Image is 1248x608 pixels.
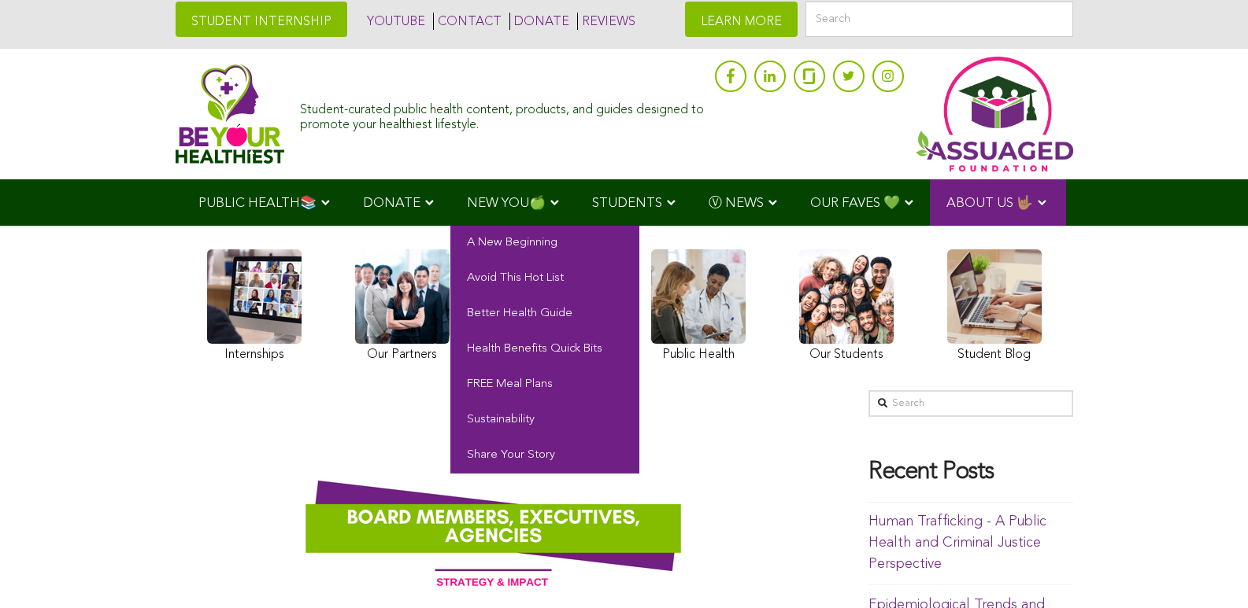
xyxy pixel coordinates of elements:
[685,2,798,37] a: LEARN MORE
[450,226,639,261] a: A New Beginning
[450,438,639,474] a: Share Your Story
[509,13,569,30] a: DONATE
[709,197,764,210] span: Ⓥ NEWS
[868,390,1073,417] input: Search
[592,197,662,210] span: STUDENTS
[363,13,425,30] a: YOUTUBE
[176,179,1073,226] div: Navigation Menu
[176,447,811,605] img: Dream-Team-Team-Stand-Up-Loyal-Board-Members-Banner-Assuaged
[916,57,1073,171] img: Assuaged App
[176,64,285,164] img: Assuaged
[577,13,635,30] a: REVIEWS
[433,13,502,30] a: CONTACT
[810,197,900,210] span: OUR FAVES 💚
[176,2,347,37] a: STUDENT INTERNSHIP
[803,68,814,84] img: glassdoor
[450,297,639,332] a: Better Health Guide
[467,197,546,210] span: NEW YOU🍏
[450,332,639,367] a: Health Benefits Quick Bits
[363,197,420,210] span: DONATE
[946,197,1033,210] span: ABOUT US 🤟🏽
[868,459,1073,486] h4: Recent Posts
[450,367,639,403] a: FREE Meal Plans
[1169,532,1248,608] iframe: Chat Widget
[450,261,639,297] a: Avoid This Hot List
[805,2,1073,37] input: Search
[300,95,706,133] div: Student-curated public health content, products, and guides designed to promote your healthiest l...
[198,197,317,210] span: PUBLIC HEALTH📚
[450,403,639,438] a: Sustainability
[868,514,1046,571] a: Human Trafficking - A Public Health and Criminal Justice Perspective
